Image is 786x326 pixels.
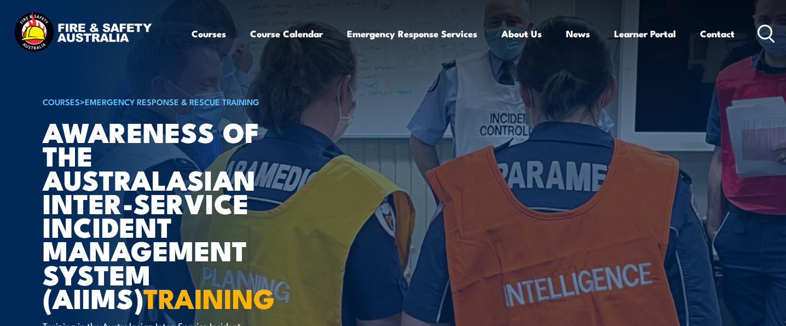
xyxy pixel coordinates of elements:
h1: Awareness of the Australasian Inter-service Incident Management System (AIIMS) [43,119,313,309]
a: COURSES [43,95,80,107]
a: Courses [192,19,226,48]
a: Contact [700,19,735,48]
a: Emergency Response & Rescue Training [85,95,259,107]
strong: TRAINING [143,276,275,318]
a: About Us [501,19,542,48]
a: Course Calendar [250,19,323,48]
a: News [566,19,590,48]
h6: > [43,95,313,108]
a: Emergency Response Services [347,19,477,48]
a: Learner Portal [614,19,676,48]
